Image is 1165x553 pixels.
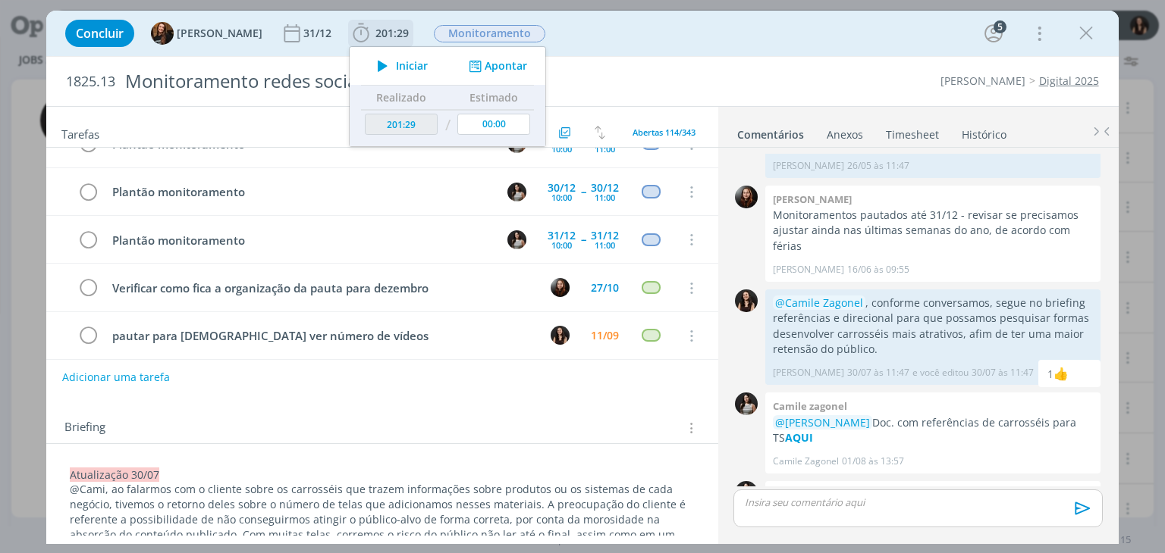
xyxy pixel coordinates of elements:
[369,55,429,77] button: Iniciar
[581,234,586,245] span: --
[912,366,969,380] span: e você editou
[595,126,605,139] img: arrow-down-up.svg
[773,159,844,173] p: [PERSON_NAME]
[595,193,615,202] div: 11:00
[349,46,546,147] ul: 201:29
[773,399,847,413] b: Camile zagonel
[773,208,1093,254] p: Monitoramentos pautados até 31/12 - revisar se precisamos ajustar ainda nas últimas semanas do an...
[105,183,493,202] div: Plantão monitoramento
[735,186,758,208] img: E
[151,22,262,45] button: T[PERSON_NAME]
[433,24,546,43] button: Monitoramento
[591,283,619,293] div: 27/10
[61,364,171,391] button: Adicionar uma tarefa
[551,193,572,202] div: 10:00
[773,455,839,468] p: Camile Zagonel
[548,183,576,193] div: 30/12
[1039,73,1099,88] a: Digital 2025
[548,230,576,241] div: 31/12
[581,139,586,149] span: --
[454,86,535,110] th: Estimado
[349,21,413,45] button: 201:29
[118,63,662,100] div: Monitoramento redes sociais
[64,418,105,438] span: Briefing
[847,159,909,173] span: 26/05 às 11:47
[595,241,615,249] div: 11:00
[70,467,159,482] span: Atualização 30/07
[434,25,545,42] span: Monitoramento
[773,295,1093,358] p: , conforme conversamos, segue no briefing referências e direcional para que possamos pesquisar fo...
[507,183,526,202] img: C
[177,28,262,39] span: [PERSON_NAME]
[736,120,805,142] a: Comentários
[633,127,696,138] span: Abertas 114/343
[507,230,526,249] img: C
[775,415,870,430] span: @[PERSON_NAME]
[46,11,1118,544] div: dialog
[303,28,334,39] div: 31/12
[441,110,454,141] td: /
[549,324,572,347] button: I
[827,127,863,142] div: Anexos
[65,20,134,47] button: Concluir
[773,415,1093,446] p: Doc. com referências de carrosséis para TS
[972,366,1034,380] span: 30/07 às 11:47
[847,263,909,276] span: 16/06 às 09:55
[847,366,909,380] span: 30/07 às 11:47
[549,276,572,299] button: E
[1054,364,1069,383] div: Camile Zagonel
[773,192,852,206] b: [PERSON_NAME]
[506,180,529,203] button: C
[61,123,99,142] span: Tarefas
[76,27,124,39] span: Concluir
[775,295,863,310] span: @Camile Zagonel
[396,61,428,71] span: Iniciar
[842,455,904,468] span: 01/08 às 13:57
[994,20,1006,33] div: 5
[66,73,115,90] span: 1825.13
[581,186,586,197] span: --
[551,241,572,249] div: 10:00
[885,120,940,142] a: Timesheet
[961,120,1007,142] a: Histórico
[551,278,570,297] img: E
[595,145,615,153] div: 11:00
[735,392,758,415] img: C
[981,21,1006,45] button: 5
[551,326,570,345] img: I
[1047,366,1054,382] div: 1
[375,26,409,40] span: 201:29
[361,86,441,110] th: Realizado
[506,228,529,251] button: C
[151,22,174,45] img: T
[785,430,813,445] a: AQUI
[591,183,619,193] div: 30/12
[105,279,536,298] div: Verificar como fica a organização da pauta para dezembro
[591,230,619,241] div: 31/12
[551,145,572,153] div: 10:00
[105,326,536,345] div: pautar para [DEMOGRAPHIC_DATA] ver número de vídeos
[940,73,1025,88] a: [PERSON_NAME]
[773,263,844,276] p: [PERSON_NAME]
[105,231,493,250] div: Plantão monitoramento
[591,330,619,341] div: 11/09
[773,366,844,380] p: [PERSON_NAME]
[465,58,528,74] button: Apontar
[735,289,758,312] img: I
[735,481,758,504] img: C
